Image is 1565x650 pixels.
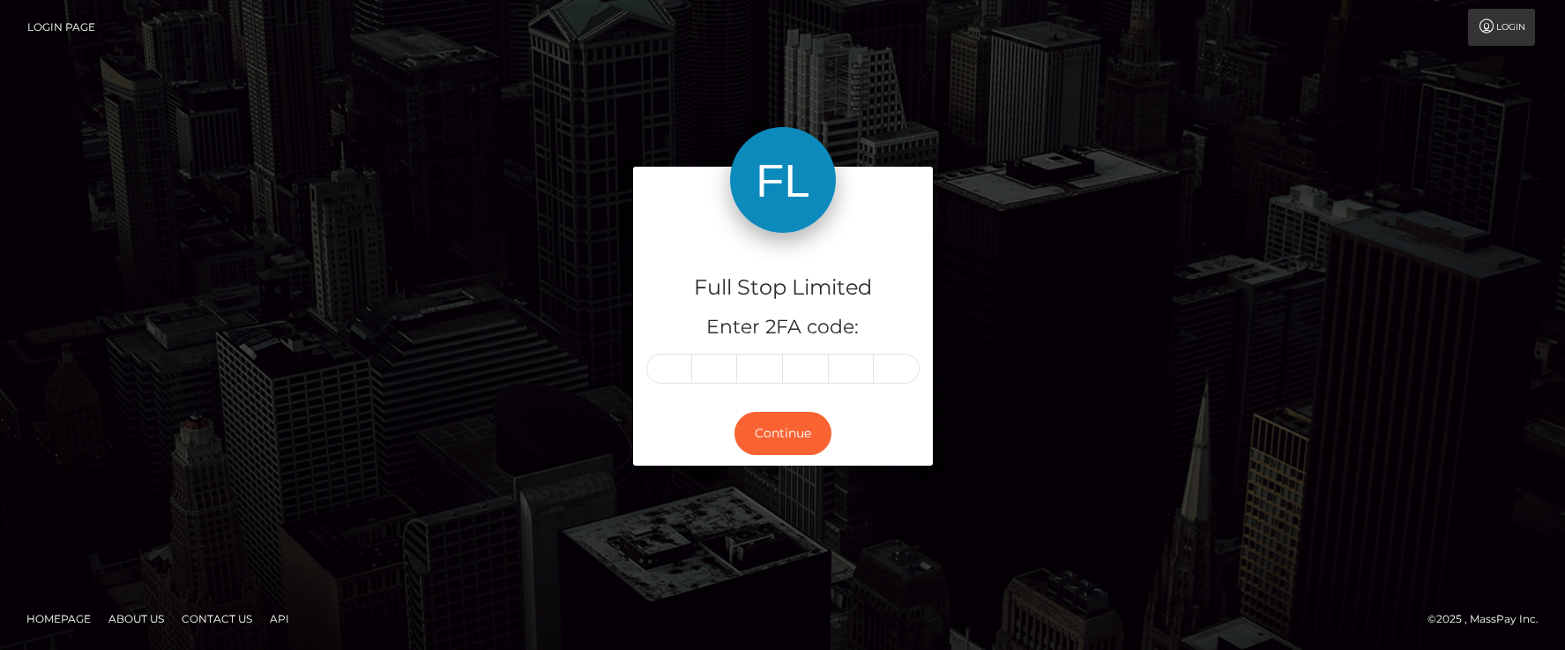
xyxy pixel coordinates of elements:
a: Login Page [27,9,95,46]
a: Contact Us [175,605,259,632]
h4: Full Stop Limited [646,273,920,303]
a: About Us [101,605,171,632]
div: © 2025 , MassPay Inc. [1427,609,1552,629]
a: API [263,605,296,632]
h5: Enter 2FA code: [646,314,920,341]
button: Continue [734,412,831,455]
img: Full Stop Limited [730,127,836,233]
a: Homepage [19,605,98,632]
a: Login [1468,9,1535,46]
